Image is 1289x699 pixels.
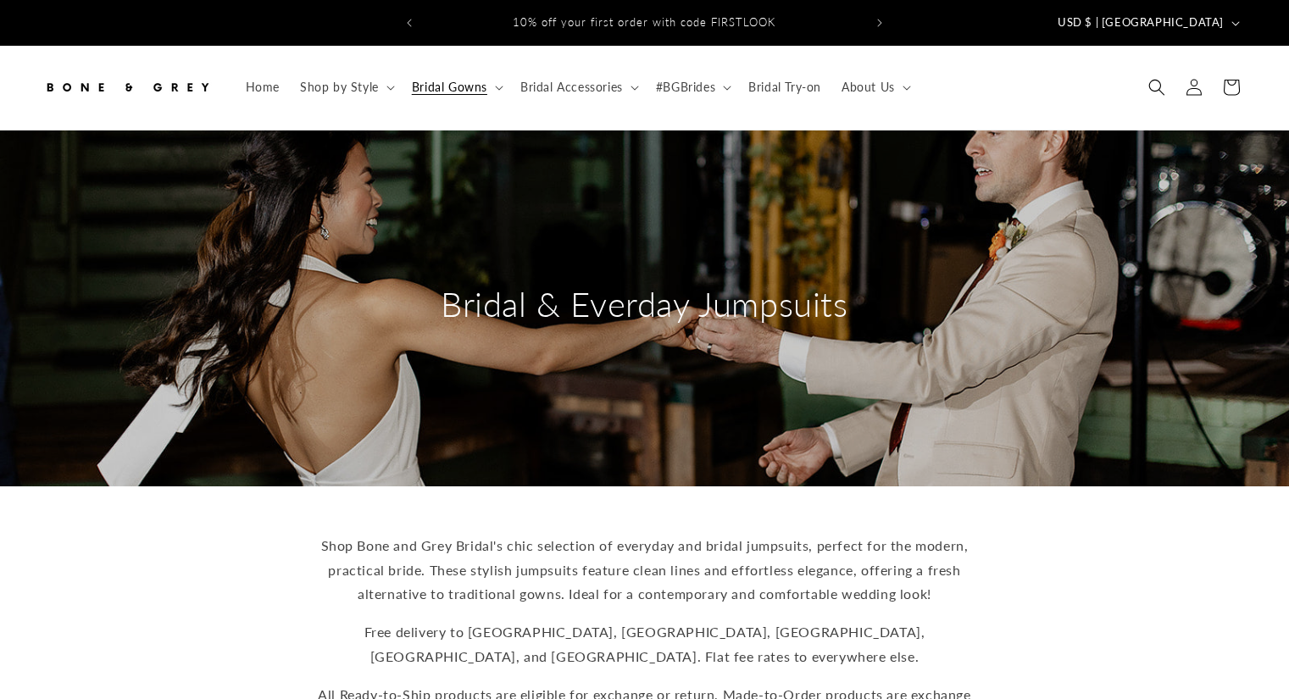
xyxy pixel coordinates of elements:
[738,69,831,105] a: Bridal Try-on
[1138,69,1175,106] summary: Search
[510,69,646,105] summary: Bridal Accessories
[402,69,510,105] summary: Bridal Gowns
[412,80,487,95] span: Bridal Gowns
[861,7,898,39] button: Next announcement
[314,534,975,607] p: Shop Bone and Grey Bridal's chic selection of everyday and bridal jumpsuits, perfect for the mode...
[1058,14,1224,31] span: USD $ | [GEOGRAPHIC_DATA]
[748,80,821,95] span: Bridal Try-on
[513,15,775,29] span: 10% off your first order with code FIRSTLOOK
[290,69,402,105] summary: Shop by Style
[831,69,918,105] summary: About Us
[42,69,212,106] img: Bone and Grey Bridal
[314,620,975,669] p: Free delivery to [GEOGRAPHIC_DATA], [GEOGRAPHIC_DATA], [GEOGRAPHIC_DATA], [GEOGRAPHIC_DATA], and ...
[441,282,848,326] h2: Bridal & Everday Jumpsuits
[656,80,715,95] span: #BGBrides
[300,80,379,95] span: Shop by Style
[246,80,280,95] span: Home
[520,80,623,95] span: Bridal Accessories
[236,69,290,105] a: Home
[1047,7,1247,39] button: USD $ | [GEOGRAPHIC_DATA]
[391,7,428,39] button: Previous announcement
[36,63,219,113] a: Bone and Grey Bridal
[646,69,738,105] summary: #BGBrides
[842,80,895,95] span: About Us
